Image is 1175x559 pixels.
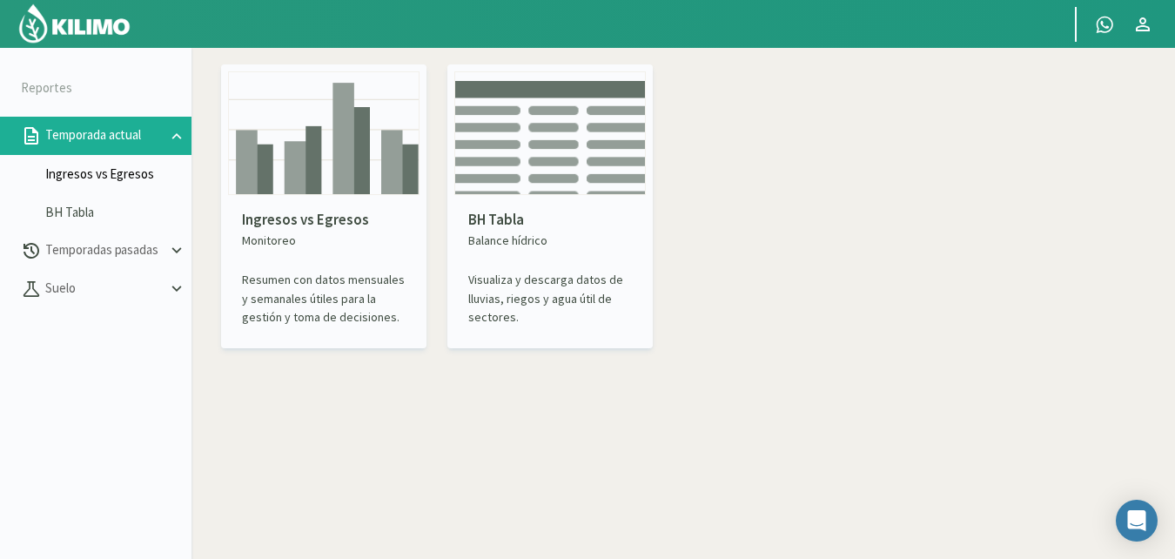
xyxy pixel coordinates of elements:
p: BH Tabla [468,209,632,232]
img: Kilimo [17,3,131,44]
a: BH Tabla [45,205,191,220]
p: Balance hídrico [468,232,632,250]
p: Suelo [42,279,167,299]
kil-reports-card: in-progress-season-summary.DYNAMIC_CHART_CARD.TITLE [221,64,426,348]
div: Open Intercom Messenger [1116,500,1158,542]
p: Temporadas pasadas [42,240,167,260]
p: Resumen con datos mensuales y semanales útiles para la gestión y toma de decisiones. [242,271,406,327]
p: Ingresos vs Egresos [242,209,406,232]
a: Ingresos vs Egresos [45,166,191,182]
kil-reports-card: in-progress-season-summary.HYDRIC_BALANCE_CHART_CARD.TITLE [447,64,653,348]
img: card thumbnail [228,71,420,195]
p: Monitoreo [242,232,406,250]
p: Temporada actual [42,125,167,145]
p: Visualiza y descarga datos de lluvias, riegos y agua útil de sectores. [468,271,632,327]
img: card thumbnail [454,71,646,195]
